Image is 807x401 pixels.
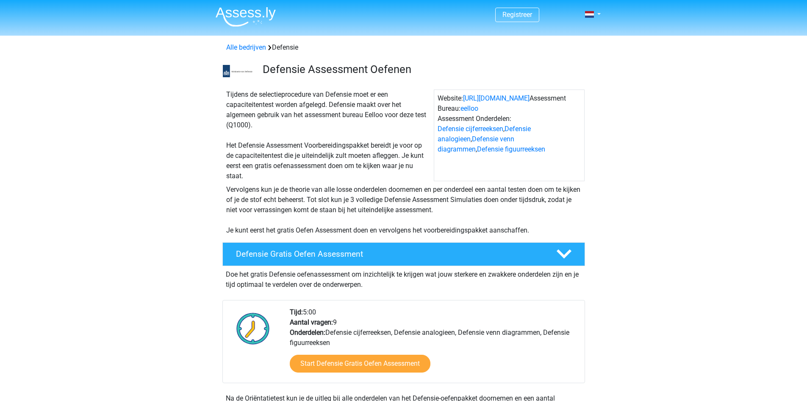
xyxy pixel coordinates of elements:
div: Website: Assessment Bureau: Assessment Onderdelen: , , , [434,90,585,181]
h3: Defensie Assessment Oefenen [263,63,578,76]
a: [URL][DOMAIN_NAME] [463,94,530,102]
div: Defensie [223,42,585,53]
a: Defensie analogieen [438,125,531,143]
a: Defensie Gratis Oefen Assessment [219,242,588,266]
a: Defensie cijferreeksen [438,125,503,133]
b: Aantal vragen: [290,318,333,326]
a: Alle bedrijven [226,43,266,51]
div: 5:00 9 Defensie cijferreeksen, Defensie analogieen, Defensie venn diagrammen, Defensie figuurreeksen [283,307,584,383]
b: Tijd: [290,308,303,316]
div: Vervolgens kun je de theorie van alle losse onderdelen doornemen en per onderdeel een aantal test... [223,185,585,236]
img: Assessly [216,7,276,27]
b: Onderdelen: [290,328,325,337]
div: Doe het gratis Defensie oefenassessment om inzichtelijk te krijgen wat jouw sterkere en zwakkere ... [222,266,585,290]
a: eelloo [460,104,478,112]
img: Klok [232,307,275,350]
a: Defensie venn diagrammen [438,135,514,153]
a: Defensie figuurreeksen [477,145,545,153]
div: Tijdens de selectieprocedure van Defensie moet er een capaciteitentest worden afgelegd. Defensie ... [223,90,434,181]
a: Registreer [502,11,532,19]
a: Start Defensie Gratis Oefen Assessment [290,355,430,373]
h4: Defensie Gratis Oefen Assessment [236,249,543,259]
